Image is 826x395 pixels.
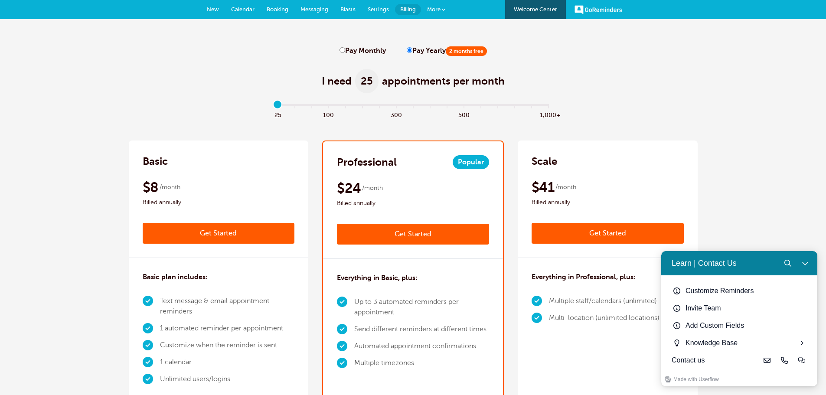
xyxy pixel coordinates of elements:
span: Billed annually [143,197,295,208]
span: Billed annually [337,198,489,209]
a: Get Started [532,223,684,244]
input: Pay Yearly2 months free [407,47,412,53]
span: Settings [368,6,389,13]
a: Get Started [143,223,295,244]
li: Up to 3 automated reminders per appointment [354,294,489,321]
input: Pay Monthly [340,47,345,53]
span: /month [362,183,383,193]
li: Multiple staff/calendars (unlimited) [549,293,659,310]
li: Send different reminders at different times [354,321,489,338]
span: Messaging [300,6,328,13]
span: New [207,6,219,13]
li: 1 automated reminder per appointment [160,320,295,337]
span: $8 [143,179,159,196]
span: Blasts [340,6,356,13]
li: Automated appointment confirmations [354,338,489,355]
h2: Professional [337,155,397,169]
span: $24 [337,180,361,197]
span: Billed annually [532,197,684,208]
li: 1 calendar [160,354,295,371]
span: 25 [269,109,286,119]
span: 500 [455,109,472,119]
span: I need [322,74,352,88]
span: appointments per month [382,74,505,88]
h2: Basic [143,154,168,168]
span: Booking [267,6,288,13]
span: /month [160,182,180,193]
span: Calendar [231,6,255,13]
iframe: Resource center [661,251,817,386]
li: Text message & email appointment reminders [160,293,295,320]
li: Customize when the reminder is sent [160,337,295,354]
a: Get Started [337,224,489,245]
li: Multiple timezones [354,355,489,372]
label: Pay Yearly [407,47,487,55]
span: /month [555,182,576,193]
span: More [427,6,441,13]
h2: Scale [532,154,557,168]
span: 2 months free [446,46,487,56]
label: Pay Monthly [340,47,386,55]
span: 100 [320,109,337,119]
span: $41 [532,179,554,196]
a: Billing [395,4,421,15]
h3: Basic plan includes: [143,272,208,282]
span: 300 [388,109,405,119]
li: Multi-location (unlimited locations) [549,310,659,326]
h3: Everything in Basic, plus: [337,273,418,283]
span: Billing [400,6,416,13]
h3: Everything in Professional, plus: [532,272,636,282]
span: 25 [355,69,379,93]
span: 1,000+ [540,109,557,119]
span: Popular [453,155,489,169]
li: Unlimited users/logins [160,371,295,388]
